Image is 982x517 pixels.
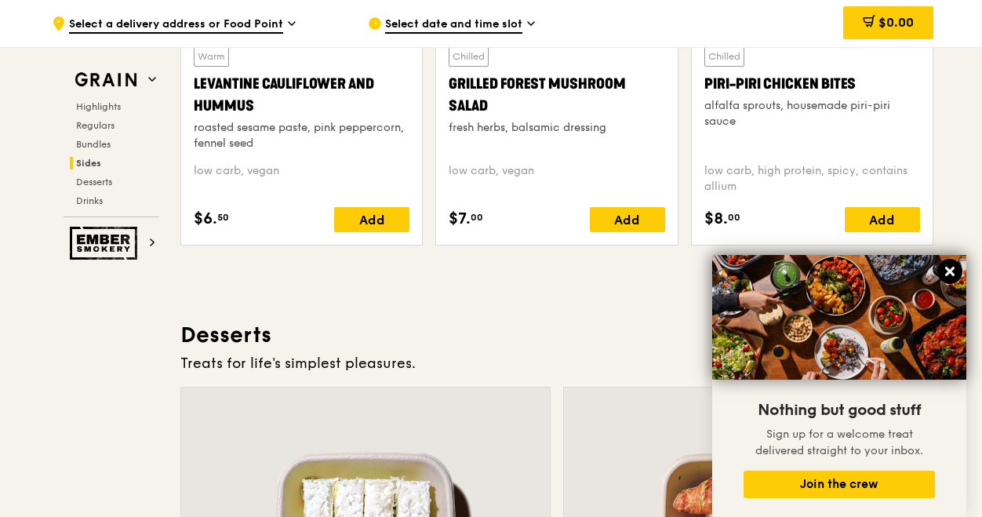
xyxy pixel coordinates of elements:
div: Levantine Cauliflower and Hummus [194,73,409,117]
img: DSC07876-Edit02-Large.jpeg [712,255,966,380]
span: Drinks [76,195,103,206]
div: low carb, vegan [449,163,664,195]
div: Add [334,207,409,232]
div: Treats for life's simplest pleasures. [180,352,933,374]
span: 50 [217,211,229,224]
span: $7. [449,207,471,231]
span: $6. [194,207,217,231]
span: 00 [471,211,483,224]
div: roasted sesame paste, pink peppercorn, fennel seed [194,120,409,151]
div: low carb, vegan [194,163,409,195]
span: Bundles [76,139,111,150]
span: Desserts [76,177,112,188]
button: Join the crew [744,471,935,498]
span: $0.00 [878,15,914,30]
span: 00 [728,211,740,224]
span: Select a delivery address or Food Point [69,16,283,34]
h3: Desserts [180,321,933,349]
div: Add [590,207,665,232]
div: Warm [194,46,229,67]
div: fresh herbs, balsamic dressing [449,120,664,136]
span: Sides [76,158,101,169]
span: Nothing but good stuff [758,401,921,420]
span: $8. [704,207,728,231]
div: alfalfa sprouts, housemade piri-piri sauce [704,98,920,129]
div: Piri-piri Chicken Bites [704,73,920,95]
span: Regulars [76,120,115,131]
span: Select date and time slot [385,16,522,34]
img: Grain web logo [70,66,142,94]
span: Highlights [76,101,121,112]
div: Grilled Forest Mushroom Salad [449,73,664,117]
button: Close [937,259,962,284]
span: Sign up for a welcome treat delivered straight to your inbox. [755,428,923,457]
img: Ember Smokery web logo [70,227,142,260]
div: Chilled [704,46,744,67]
div: Chilled [449,46,489,67]
div: Add [845,207,920,232]
div: low carb, high protein, spicy, contains allium [704,163,920,195]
